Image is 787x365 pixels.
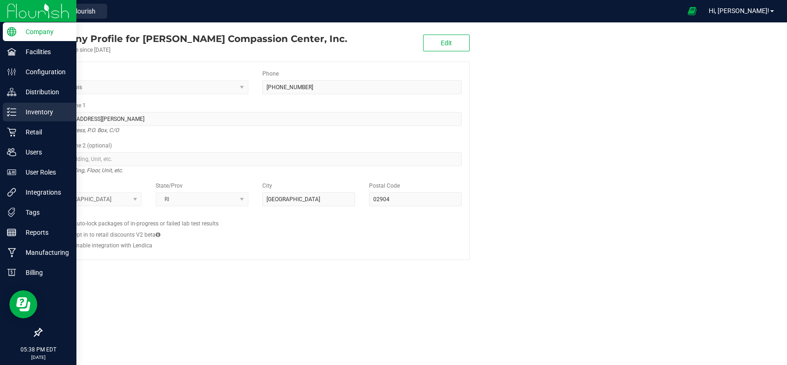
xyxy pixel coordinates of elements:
[73,241,152,250] label: Enable integration with Lendica
[41,32,347,46] div: Thomas C. Slater Compassion Center, Inc.
[7,228,16,237] inline-svg: Reports
[49,112,462,126] input: Address
[7,188,16,197] inline-svg: Integrations
[16,147,72,158] p: Users
[4,354,72,361] p: [DATE]
[7,27,16,36] inline-svg: Company
[73,219,219,228] label: Auto-lock packages of in-progress or failed lab test results
[156,182,183,190] label: State/Prov
[49,141,112,150] label: Address Line 2 (optional)
[262,80,462,94] input: (123) 456-7890
[16,66,72,77] p: Configuration
[16,86,72,98] p: Distribution
[262,182,272,190] label: City
[7,147,16,157] inline-svg: Users
[16,26,72,37] p: Company
[7,268,16,277] inline-svg: Billing
[16,247,72,258] p: Manufacturing
[7,208,16,217] inline-svg: Tags
[7,67,16,77] inline-svg: Configuration
[41,46,347,54] div: Account active since [DATE]
[49,165,123,176] i: Suite, Building, Floor, Unit, etc.
[49,152,462,166] input: Suite, Building, Unit, etc.
[682,2,703,20] span: Open Ecommerce Menu
[16,207,72,218] p: Tags
[7,127,16,137] inline-svg: Retail
[16,187,72,198] p: Integrations
[16,106,72,118] p: Inventory
[7,168,16,177] inline-svg: User Roles
[369,182,400,190] label: Postal Code
[709,7,769,14] span: Hi, [PERSON_NAME]!
[49,125,119,136] i: Street address, P.O. Box, C/O
[16,126,72,138] p: Retail
[7,47,16,56] inline-svg: Facilities
[7,87,16,97] inline-svg: Distribution
[16,267,72,278] p: Billing
[16,46,72,57] p: Facilities
[441,39,452,47] span: Edit
[49,213,462,219] h2: Configs
[423,35,470,51] button: Edit
[16,227,72,238] p: Reports
[7,107,16,117] inline-svg: Inventory
[4,345,72,354] p: 05:38 PM EDT
[262,192,355,206] input: City
[73,231,160,239] label: Opt in to retail discounts V2 beta
[369,192,462,206] input: Postal Code
[16,167,72,178] p: User Roles
[9,290,37,318] iframe: Resource center
[262,70,279,78] label: Phone
[7,248,16,257] inline-svg: Manufacturing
